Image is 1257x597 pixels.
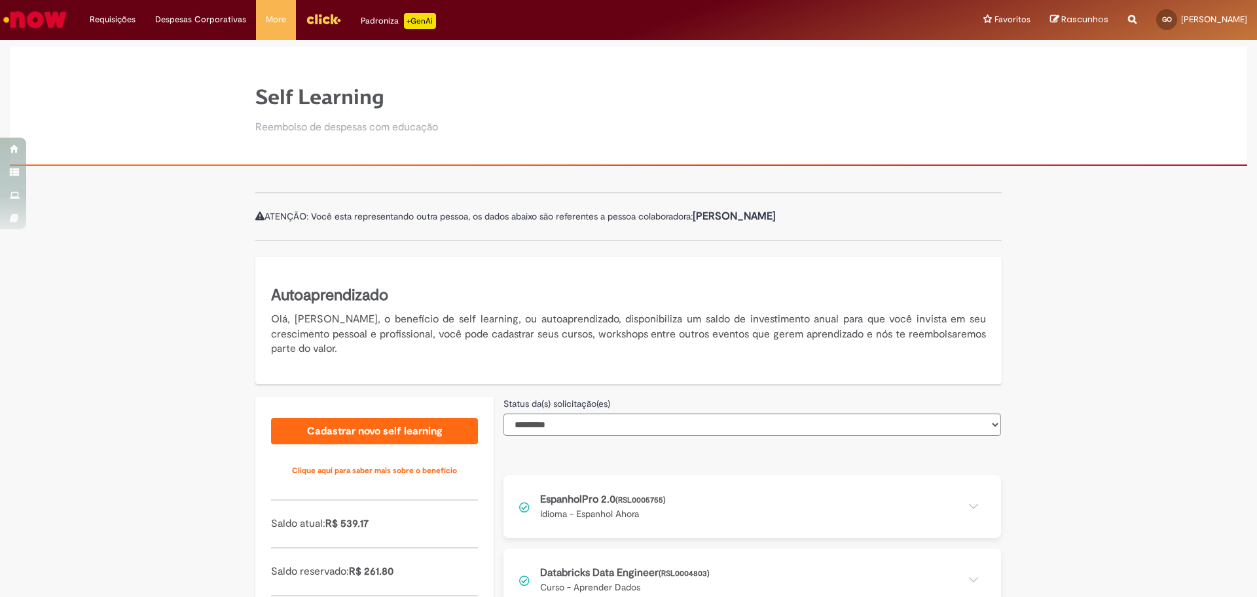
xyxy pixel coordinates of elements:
[994,13,1030,26] span: Favoritos
[404,13,436,29] p: +GenAi
[155,13,246,26] span: Despesas Corporativas
[271,457,478,484] a: Clique aqui para saber mais sobre o benefício
[255,122,438,134] h2: Reembolso de despesas com educação
[271,564,478,579] p: Saldo reservado:
[90,13,136,26] span: Requisições
[325,517,369,530] span: R$ 539.17
[503,397,610,410] label: Status da(s) solicitação(es)
[693,210,776,223] b: [PERSON_NAME]
[255,86,438,109] h1: Self Learning
[266,13,286,26] span: More
[1181,14,1247,25] span: [PERSON_NAME]
[361,13,436,29] div: Padroniza
[349,565,393,578] span: R$ 261.80
[1061,13,1108,26] span: Rascunhos
[1162,15,1172,24] span: GO
[271,418,478,444] a: Cadastrar novo self learning
[255,192,1002,241] div: ATENÇÃO: Você esta representando outra pessoa, os dados abaixo são referentes a pessoa colaboradora:
[271,284,986,307] h5: Autoaprendizado
[306,9,341,29] img: click_logo_yellow_360x200.png
[271,516,478,531] p: Saldo atual:
[1050,14,1108,26] a: Rascunhos
[271,312,986,357] p: Olá, [PERSON_NAME], o benefício de self learning, ou autoaprendizado, disponibiliza um saldo de i...
[1,7,69,33] img: ServiceNow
